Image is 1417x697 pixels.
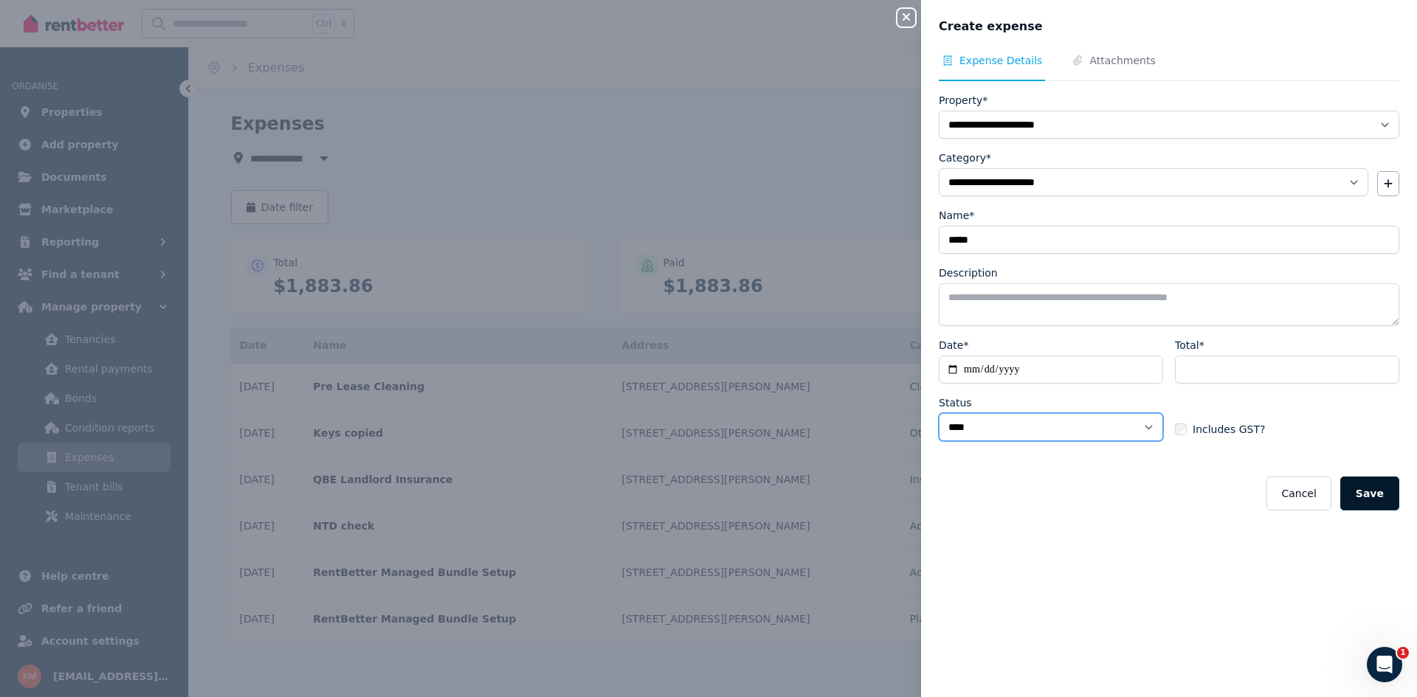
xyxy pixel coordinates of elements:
[1175,338,1204,353] label: Total*
[1193,422,1265,437] span: Includes GST?
[939,208,974,223] label: Name*
[1175,423,1187,435] input: Includes GST?
[1340,476,1399,510] button: Save
[939,53,1399,81] nav: Tabs
[1089,53,1155,68] span: Attachments
[939,338,968,353] label: Date*
[939,150,991,165] label: Category*
[939,266,998,280] label: Description
[959,53,1042,68] span: Expense Details
[1266,476,1331,510] button: Cancel
[1397,647,1409,659] span: 1
[1367,647,1402,682] iframe: Intercom live chat
[939,395,972,410] label: Status
[939,93,987,108] label: Property*
[939,18,1043,35] span: Create expense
